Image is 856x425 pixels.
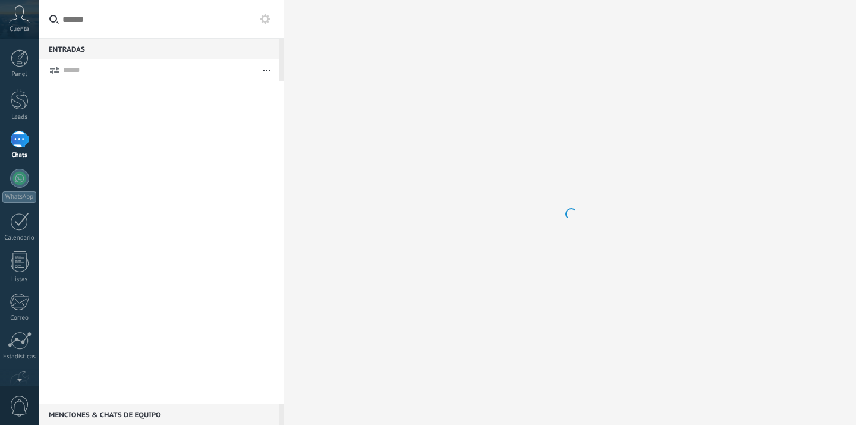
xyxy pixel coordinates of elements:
div: Menciones & Chats de equipo [39,404,279,425]
div: Leads [2,114,37,121]
div: Correo [2,314,37,322]
span: Cuenta [10,26,29,33]
div: Panel [2,71,37,78]
div: Calendario [2,234,37,242]
div: Estadísticas [2,353,37,361]
div: Listas [2,276,37,284]
div: Chats [2,152,37,159]
div: WhatsApp [2,191,36,203]
button: Más [254,59,279,81]
div: Entradas [39,38,279,59]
